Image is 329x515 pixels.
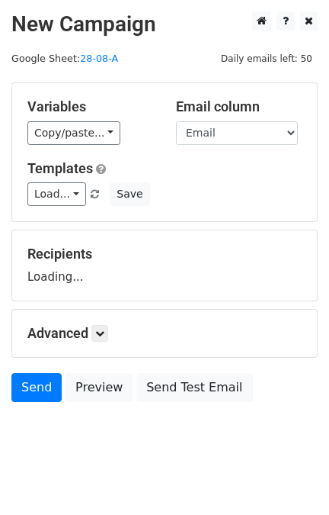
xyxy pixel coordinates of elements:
[27,246,302,262] h5: Recipients
[216,50,318,67] span: Daily emails left: 50
[11,53,118,64] small: Google Sheet:
[216,53,318,64] a: Daily emails left: 50
[27,121,120,145] a: Copy/paste...
[176,98,302,115] h5: Email column
[27,160,93,176] a: Templates
[80,53,118,64] a: 28-08-A
[27,98,153,115] h5: Variables
[110,182,149,206] button: Save
[65,373,133,402] a: Preview
[27,325,302,342] h5: Advanced
[11,11,318,37] h2: New Campaign
[27,182,86,206] a: Load...
[27,246,302,285] div: Loading...
[11,373,62,402] a: Send
[136,373,252,402] a: Send Test Email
